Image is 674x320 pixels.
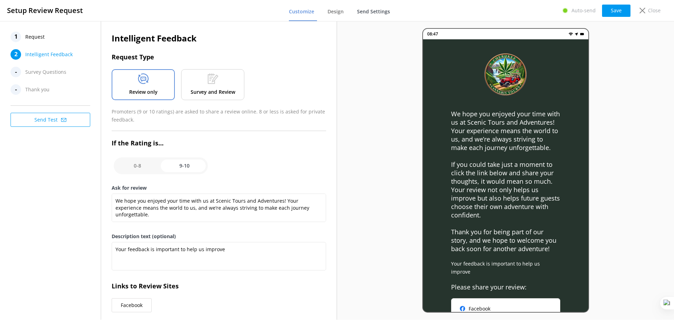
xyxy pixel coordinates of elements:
p: 08:47 [427,31,438,37]
div: 2 [11,49,21,60]
label: Description text (optional) [112,233,326,240]
button: Facebook [451,298,560,319]
span: Request [25,32,45,42]
textarea: We hope you enjoyed your time with us at Scenic Tours and Adventures! Your experience means the w... [112,194,326,222]
p: Auto-send [571,7,596,14]
h3: Setup Review Request [7,5,83,16]
p: We hope you enjoyed your time with us at Scenic Tours and Adventures! Your experience means the w... [451,110,560,253]
h3: Links to Review Sites [112,281,326,291]
img: battery.png [580,32,584,36]
button: Save [602,5,630,17]
textarea: Your feedback is important to help us improve [112,242,326,270]
span: Send Settings [357,8,390,15]
button: Send Test [11,113,90,127]
div: - [11,84,21,95]
span: Customize [289,8,314,15]
div: 1 [11,32,21,42]
p: Survey and Review [191,88,235,96]
img: wifi.png [569,32,573,36]
p: Please share your review: [451,283,560,291]
h3: Request Type [112,52,326,62]
span: Survey Questions [25,67,66,77]
img: 789-1752453670.png [484,53,527,96]
span: Design [328,8,344,15]
span: Thank you [25,84,49,95]
h3: If the Rating is... [112,138,326,148]
p: Your feedback is important to help us improve [451,260,560,276]
button: Facebook [112,298,152,312]
label: Ask for review [112,184,326,192]
p: Promoters (9 or 10 ratings) are asked to share a review online. 8 or less is asked for private fe... [112,108,326,124]
div: - [11,67,21,77]
h2: Intelligent Feedback [112,32,326,45]
p: Close [648,7,661,14]
p: Review only [129,88,158,96]
img: near-me.png [574,32,579,36]
span: Intelligent Feedback [25,49,73,60]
